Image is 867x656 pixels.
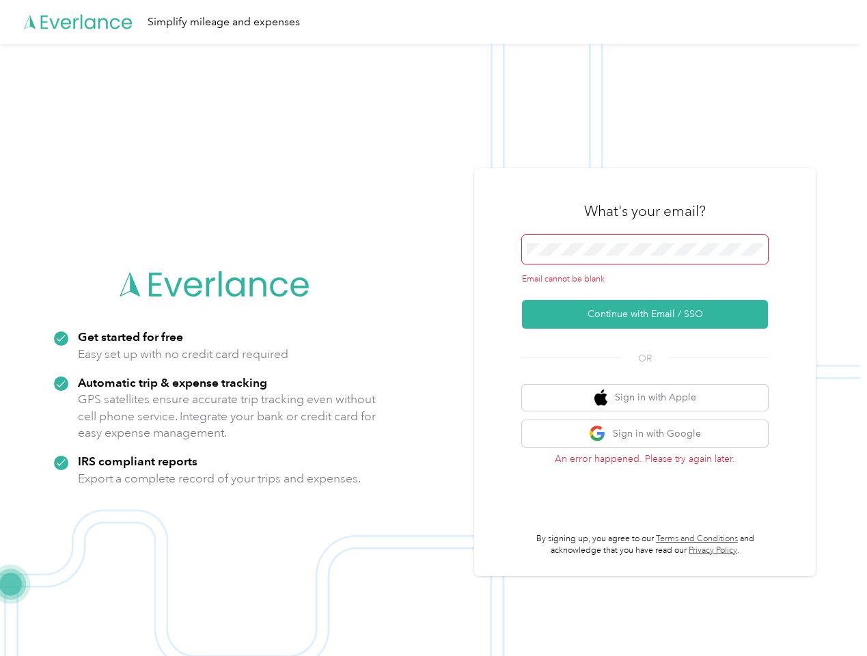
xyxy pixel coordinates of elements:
[522,300,768,329] button: Continue with Email / SSO
[78,454,197,468] strong: IRS compliant reports
[78,391,376,441] p: GPS satellites ensure accurate trip tracking even without cell phone service. Integrate your bank...
[621,351,669,366] span: OR
[656,534,738,544] a: Terms and Conditions
[78,375,267,389] strong: Automatic trip & expense tracking
[78,329,183,344] strong: Get started for free
[148,14,300,31] div: Simplify mileage and expenses
[78,346,288,363] p: Easy set up with no credit card required
[522,452,768,466] p: An error happened. Please try again later.
[78,470,361,487] p: Export a complete record of your trips and expenses.
[589,425,606,442] img: google logo
[584,202,706,221] h3: What's your email?
[522,273,768,286] div: Email cannot be blank
[594,389,608,407] img: apple logo
[522,533,768,557] p: By signing up, you agree to our and acknowledge that you have read our .
[689,545,737,556] a: Privacy Policy
[522,385,768,411] button: apple logoSign in with Apple
[522,420,768,447] button: google logoSign in with Google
